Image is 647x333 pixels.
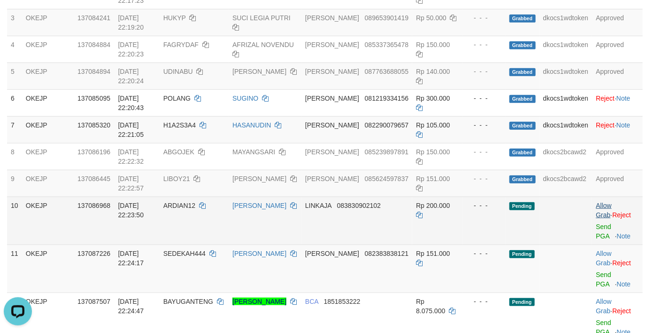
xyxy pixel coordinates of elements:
[466,174,502,183] div: - - -
[118,175,144,192] span: [DATE] 22:22:57
[416,175,450,182] span: Rp 151.000
[232,14,291,22] a: SUCI LEGIA PUTRI
[416,250,450,257] span: Rp 151.000
[305,202,331,209] span: LINKAJA
[592,63,643,89] td: Approved
[612,307,631,315] a: Reject
[416,95,450,102] span: Rp 300.000
[163,14,186,22] span: HUKYP
[22,197,74,245] td: OKEJP
[596,121,615,129] a: Reject
[592,197,643,245] td: ·
[337,202,381,209] span: Copy 083830902102 to clipboard
[509,15,536,23] span: Grabbed
[466,94,502,103] div: - - -
[539,170,593,197] td: dkocs2bcawd2
[7,170,22,197] td: 9
[365,175,408,182] span: Copy 085624597837 to clipboard
[232,41,294,48] a: AFRIZAL NOVENDU
[596,298,611,315] a: Allow Grab
[22,89,74,116] td: OKEJP
[324,298,361,305] span: Copy 1851853222 to clipboard
[466,13,502,23] div: - - -
[163,175,190,182] span: LIBOY21
[232,298,286,305] a: [PERSON_NAME]
[365,68,408,75] span: Copy 087763688055 to clipboard
[77,68,110,75] span: 137084894
[596,223,611,240] a: Send PGA
[539,63,593,89] td: dkocs1wdtoken
[416,148,450,156] span: Rp 150.000
[616,121,631,129] a: Note
[596,271,611,288] a: Send PGA
[365,121,408,129] span: Copy 082290079657 to clipboard
[466,249,502,258] div: - - -
[22,116,74,143] td: OKEJP
[118,68,144,85] span: [DATE] 22:20:24
[539,89,593,116] td: dkocs1wdtoken
[22,9,74,36] td: OKEJP
[77,14,110,22] span: 137084241
[7,143,22,170] td: 8
[77,298,110,305] span: 137087507
[118,250,144,267] span: [DATE] 22:24:17
[509,175,536,183] span: Grabbed
[416,14,447,22] span: Rp 50.000
[77,202,110,209] span: 137086968
[305,14,359,22] span: [PERSON_NAME]
[616,95,631,102] a: Note
[7,116,22,143] td: 7
[509,202,535,210] span: Pending
[77,148,110,156] span: 137086196
[77,250,110,257] span: 137087226
[232,95,258,102] a: SUGINO
[592,9,643,36] td: Approved
[612,259,631,267] a: Reject
[163,202,195,209] span: ARDIAN12
[232,148,275,156] a: MAYANGSARI
[7,63,22,89] td: 5
[232,68,286,75] a: [PERSON_NAME]
[22,36,74,63] td: OKEJP
[305,95,359,102] span: [PERSON_NAME]
[118,298,144,315] span: [DATE] 22:24:47
[416,202,450,209] span: Rp 200.000
[7,36,22,63] td: 4
[118,202,144,219] span: [DATE] 22:23:50
[596,250,612,267] span: ·
[592,116,643,143] td: ·
[118,41,144,58] span: [DATE] 22:20:23
[77,41,110,48] span: 137084884
[416,121,450,129] span: Rp 105.000
[509,41,536,49] span: Grabbed
[305,121,359,129] span: [PERSON_NAME]
[232,202,286,209] a: [PERSON_NAME]
[305,175,359,182] span: [PERSON_NAME]
[232,121,271,129] a: HASANUDIN
[305,298,318,305] span: BCA
[163,68,193,75] span: UDINABU
[7,89,22,116] td: 6
[596,202,612,219] span: ·
[509,298,535,306] span: Pending
[617,280,631,288] a: Note
[509,149,536,157] span: Grabbed
[163,41,199,48] span: FAGRYDAF
[163,148,194,156] span: ABGOJEK
[416,298,445,315] span: Rp 8.075.000
[365,148,408,156] span: Copy 085239897891 to clipboard
[466,67,502,76] div: - - -
[592,36,643,63] td: Approved
[365,95,408,102] span: Copy 081219334156 to clipboard
[163,121,196,129] span: H1A2S3A4
[365,14,408,22] span: Copy 089653901419 to clipboard
[592,245,643,293] td: ·
[77,175,110,182] span: 137086445
[592,89,643,116] td: ·
[466,40,502,49] div: - - -
[596,202,611,219] a: Allow Grab
[539,36,593,63] td: dkocs1wdtoken
[592,143,643,170] td: Approved
[118,14,144,31] span: [DATE] 22:19:20
[232,250,286,257] a: [PERSON_NAME]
